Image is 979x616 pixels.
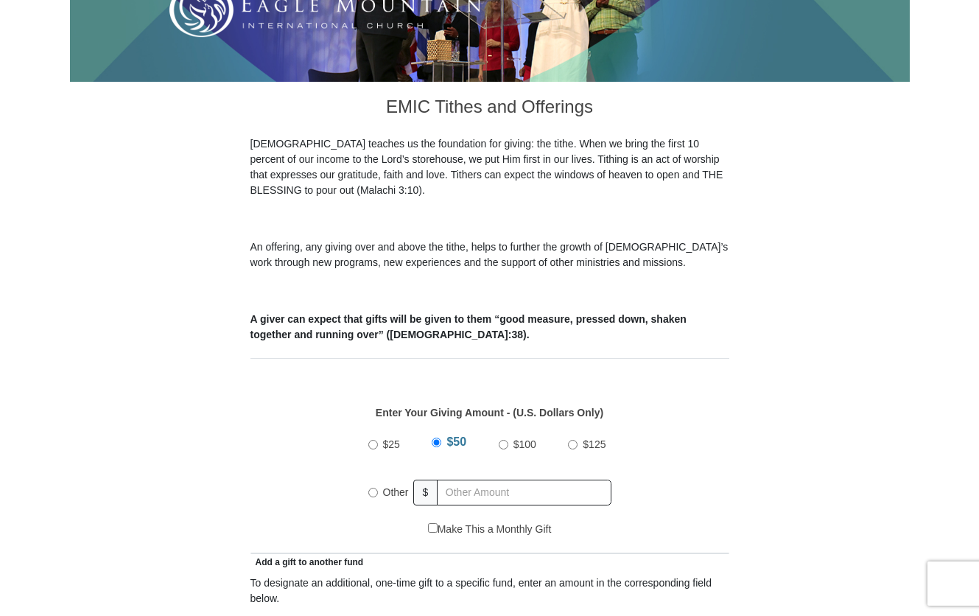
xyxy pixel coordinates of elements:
span: $100 [513,438,536,450]
h3: EMIC Tithes and Offerings [250,82,729,136]
span: Other [383,486,409,498]
span: $ [413,480,438,505]
label: Make This a Monthly Gift [428,522,552,537]
div: To designate an additional, one-time gift to a specific fund, enter an amount in the correspondin... [250,575,729,606]
input: Make This a Monthly Gift [428,523,438,533]
span: $25 [383,438,400,450]
span: $125 [583,438,606,450]
p: An offering, any giving over and above the tithe, helps to further the growth of [DEMOGRAPHIC_DAT... [250,239,729,270]
input: Other Amount [437,480,611,505]
span: Add a gift to another fund [250,557,364,567]
b: A giver can expect that gifts will be given to them “good measure, pressed down, shaken together ... [250,313,687,340]
p: [DEMOGRAPHIC_DATA] teaches us the foundation for giving: the tithe. When we bring the first 10 pe... [250,136,729,198]
strong: Enter Your Giving Amount - (U.S. Dollars Only) [376,407,603,419]
span: $50 [446,435,466,448]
